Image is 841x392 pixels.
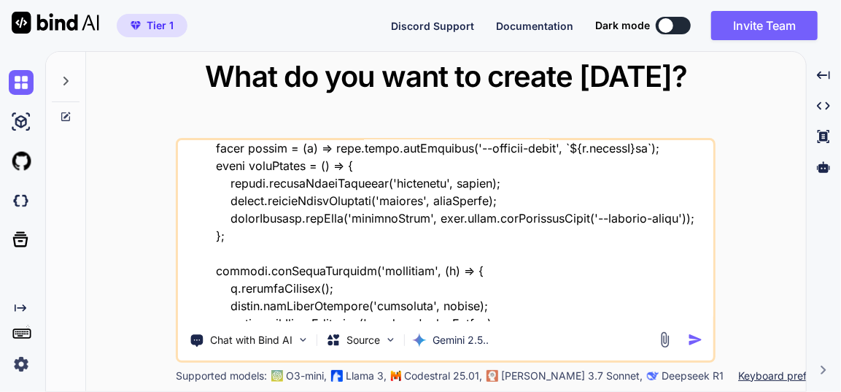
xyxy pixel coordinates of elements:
img: Gemini 2.5 Pro [412,333,427,347]
button: Documentation [496,18,573,34]
img: Mistral-AI [391,371,401,381]
p: Chat with Bind AI [210,333,292,347]
img: Pick Tools [297,334,309,346]
p: Source [346,333,380,347]
img: settings [9,352,34,377]
img: githubLight [9,149,34,174]
p: Gemini 2.5.. [433,333,489,347]
span: Dark mode [595,18,650,33]
span: What do you want to create [DATE]? [205,58,687,94]
button: premiumTier 1 [117,14,187,37]
img: ai-studio [9,109,34,134]
span: Documentation [496,20,573,32]
p: Deepseek R1 [662,369,724,383]
span: Discord Support [391,20,474,32]
img: premium [131,21,141,30]
p: Supported models: [176,369,267,383]
img: icon [688,332,703,347]
textarea: lore ip do sita - "cons ad elit sedd - eiusm.temp "<!INCIDID utla> <etdo magn="al"> <enim> <admi ... [178,140,713,321]
img: darkCloudIdeIcon [9,188,34,213]
button: Invite Team [711,11,818,40]
img: Llama2 [331,370,343,382]
p: Llama 3, [346,369,387,383]
img: attachment [656,331,673,348]
button: Discord Support [391,18,474,34]
img: Pick Models [384,334,397,346]
img: GPT-4 [271,370,283,382]
span: Tier 1 [147,18,174,33]
p: [PERSON_NAME] 3.7 Sonnet, [501,369,643,383]
p: O3-mini, [286,369,327,383]
img: Bind AI [12,12,99,34]
img: claude [487,370,498,382]
p: Codestral 25.01, [404,369,482,383]
img: chat [9,70,34,95]
img: claude [647,370,659,382]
